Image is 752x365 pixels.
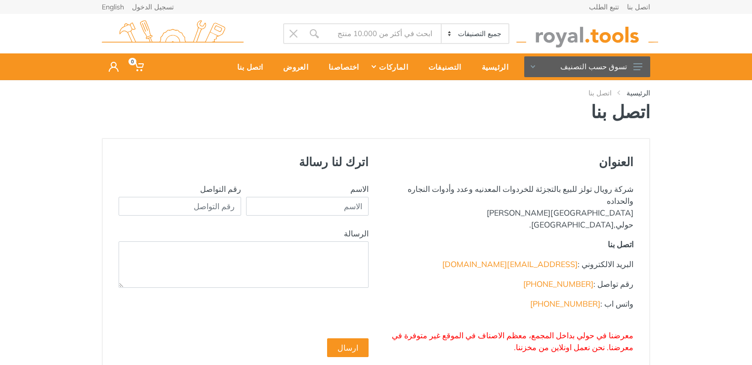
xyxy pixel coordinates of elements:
[468,53,515,80] a: الرئيسية
[523,278,593,290] a: [PHONE_NUMBER]
[200,183,241,195] label: رقم التواصل
[516,20,658,47] img: royal.tools Logo
[589,3,619,10] a: تتبع الطلب
[246,197,369,216] input: الاسم
[442,259,578,269] a: [EMAIL_ADDRESS][DOMAIN_NAME]
[415,56,468,77] div: التصنيفات
[383,258,633,270] p: البريد الالكتروني :
[125,53,151,80] a: 0
[524,56,650,77] button: تسوق حسب التصنيف
[530,298,600,310] a: [PHONE_NUMBER]
[344,228,369,239] label: الرسالة
[119,155,369,169] h4: اترك لنا رسالة
[102,88,650,98] nav: breadcrumb
[327,338,369,357] button: ارسال
[383,278,633,290] p: : رقم تواصل
[574,88,612,98] li: اتصل بنا
[218,300,369,338] iframe: reCAPTCHA
[128,58,136,65] span: 0
[102,20,244,47] img: royal.tools Logo
[224,56,270,77] div: اتصل بنا
[415,53,468,80] a: التصنيفات
[119,197,241,216] input: رقم التواصل
[383,155,633,169] h4: العنوان
[441,24,508,43] select: Category
[315,53,366,80] a: اختصاصنا
[530,299,600,309] span: [PHONE_NUMBER]
[132,3,174,10] a: تسجيل الدخول
[315,56,366,77] div: اختصاصنا
[392,330,633,352] span: معرضنا في حولي بداخل المجمع، معظم الاصناف في الموقع غير متوفرة في معرضنا. نحن نعمل اونلاين من مخز...
[627,3,650,10] a: اتصل بنا
[224,53,270,80] a: اتصل بنا
[102,3,124,10] a: English
[608,239,633,249] strong: اتصل بنا
[366,56,415,77] div: الماركات
[325,23,441,44] input: Site search
[270,56,315,77] div: العروض
[383,298,633,310] p: : واتس اب
[383,183,633,230] p: شركة رويال تولز للبيع بالتجزئة للخردوات المعدنيه وعدد وأدوات النجاره والحداده [GEOGRAPHIC_DATA][P...
[523,279,593,289] span: [PHONE_NUMBER]
[102,101,650,122] h1: اتصل بنا
[270,53,315,80] a: العروض
[350,183,369,195] label: الاسم
[468,56,515,77] div: الرئيسية
[627,88,650,98] a: الرئيسية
